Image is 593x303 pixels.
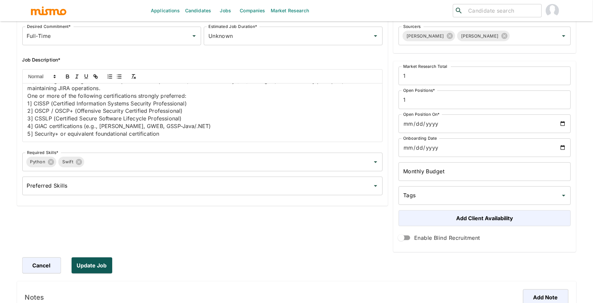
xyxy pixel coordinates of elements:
span: Python [26,158,50,166]
p: 4] GIAC certifications (e.g., [PERSON_NAME], GWEB, GSSP-Java/.NET) [28,122,378,130]
label: Desired Commitment* [27,24,71,29]
label: Market Research Total [403,64,447,69]
button: Open [559,191,568,200]
p: 3] CSSLP (Certified Secure Software Lifecycle Professional) [28,115,378,122]
button: Add Client Availability [399,210,571,226]
span: Enable Blind Recruitment [414,233,480,242]
span: [PERSON_NAME] [457,32,503,40]
img: logo [30,6,67,16]
button: Update Job [72,257,112,273]
img: Daniela Zito [546,4,559,17]
label: Open Positions* [403,87,435,93]
label: Estimated Job Duration* [208,24,257,29]
p: One or more of the following certifications strongly preferred: [28,92,378,100]
h6: Job Description* [22,56,383,64]
h6: Notes [25,292,44,303]
label: Onboarding Date [403,135,437,141]
div: [PERSON_NAME] [403,31,455,41]
p: 1] CISSP (Certified Information Systems Security Professional) [28,100,378,107]
input: Candidate search [465,6,539,15]
p: 2] OSCP / OSCP+ (Offensive Security Certified Professional) [28,107,378,115]
label: Required Skills* [27,150,59,155]
div: Python [26,157,57,167]
label: Open Position On* [403,111,440,117]
button: Open [559,31,568,41]
button: Open [189,31,199,41]
label: Sourcers [403,24,421,29]
p: 5] Security+ or equivalent foundational certification [28,130,378,138]
button: Open [371,157,380,167]
span: [PERSON_NAME] [403,32,448,40]
div: Swift [58,157,84,167]
button: Cancel [22,257,61,273]
p: 11] Working knowledge of database performance optimization, disaster recovery (DR) strategies, da... [28,77,378,92]
button: Open [371,181,380,191]
button: Open [371,31,380,41]
div: [PERSON_NAME] [457,31,510,41]
span: Swift [58,158,77,166]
